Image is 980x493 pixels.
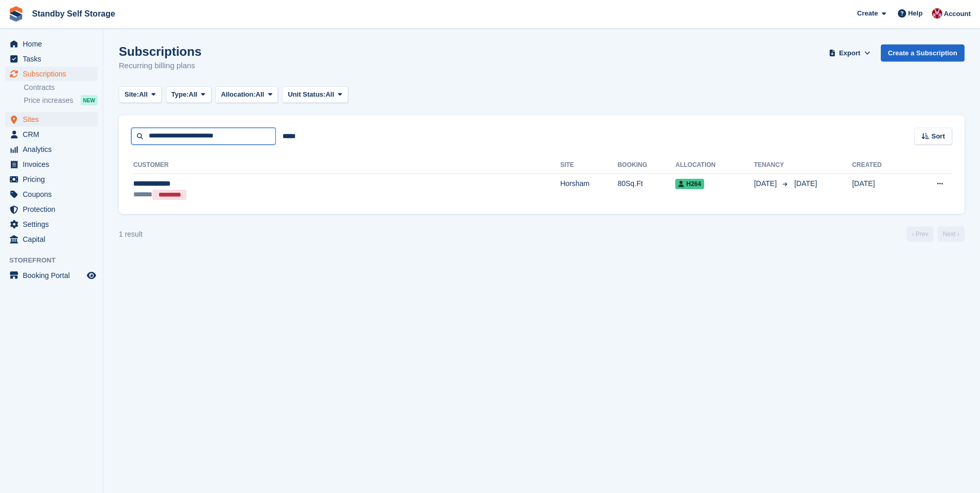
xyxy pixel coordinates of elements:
a: menu [5,127,98,142]
span: All [325,89,334,100]
span: Unit Status: [288,89,325,100]
span: Price increases [24,96,73,105]
th: Customer [131,157,560,174]
h1: Subscriptions [119,44,201,58]
span: Booking Portal [23,268,85,283]
span: Invoices [23,157,85,172]
a: Standby Self Storage [28,5,119,22]
button: Site: All [119,86,162,103]
th: Booking [617,157,675,174]
span: All [256,89,265,100]
a: Contracts [24,83,98,93]
span: Allocation: [221,89,256,100]
a: menu [5,37,98,51]
span: Settings [23,217,85,232]
span: All [189,89,197,100]
a: Next [938,226,965,242]
th: Created [852,157,910,174]
span: Coupons [23,187,85,202]
div: NEW [81,95,98,105]
span: Storefront [9,255,103,266]
span: Tasks [23,52,85,66]
div: 1 result [119,229,143,240]
span: Help [908,8,923,19]
a: menu [5,142,98,157]
button: Export [827,44,873,61]
button: Type: All [166,86,211,103]
span: Subscriptions [23,67,85,81]
a: menu [5,172,98,187]
a: menu [5,232,98,246]
span: Account [944,9,971,19]
span: Sites [23,112,85,127]
span: CRM [23,127,85,142]
span: Create [857,8,878,19]
td: Horsham [560,173,617,206]
button: Unit Status: All [282,86,348,103]
a: menu [5,52,98,66]
a: menu [5,217,98,232]
span: Type: [172,89,189,100]
img: Rachel Corrigall [932,8,942,19]
a: Previous [907,226,934,242]
a: menu [5,187,98,202]
th: Site [560,157,617,174]
span: Home [23,37,85,51]
span: Protection [23,202,85,217]
span: [DATE] [794,179,817,188]
a: menu [5,112,98,127]
a: menu [5,202,98,217]
a: menu [5,268,98,283]
span: Sort [931,131,945,142]
a: menu [5,67,98,81]
th: Tenancy [754,157,790,174]
td: [DATE] [852,173,910,206]
span: H264 [675,179,704,189]
a: menu [5,157,98,172]
a: Price increases NEW [24,95,98,106]
span: [DATE] [754,178,779,189]
nav: Page [905,226,967,242]
td: 80Sq.Ft [617,173,675,206]
span: Site: [125,89,139,100]
button: Allocation: All [215,86,278,103]
a: Create a Subscription [881,44,965,61]
th: Allocation [675,157,754,174]
span: Analytics [23,142,85,157]
p: Recurring billing plans [119,60,201,72]
span: Capital [23,232,85,246]
span: Pricing [23,172,85,187]
span: All [139,89,148,100]
img: stora-icon-8386f47178a22dfd0bd8f6a31ec36ba5ce8667c1dd55bd0f319d3a0aa187defe.svg [8,6,24,22]
a: Preview store [85,269,98,282]
span: Export [839,48,860,58]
